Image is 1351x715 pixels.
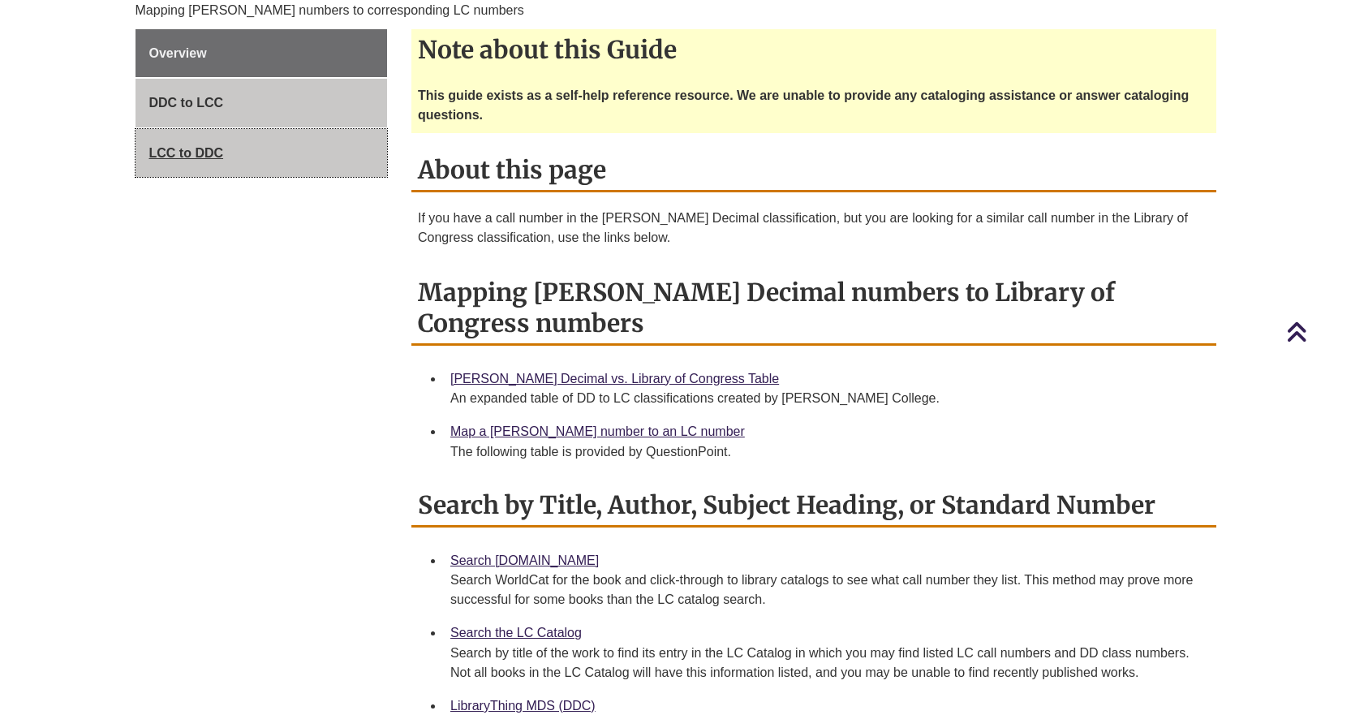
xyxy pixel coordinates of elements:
[149,46,207,60] span: Overview
[450,699,596,713] a: LibraryThing MDS (DDC)
[450,372,779,385] a: [PERSON_NAME] Decimal vs. Library of Congress Table
[450,389,1203,408] div: An expanded table of DD to LC classifications created by [PERSON_NAME] College.
[418,88,1189,122] strong: This guide exists as a self-help reference resource. We are unable to provide any cataloging assi...
[450,424,745,438] a: Map a [PERSON_NAME] number to an LC number
[1286,321,1347,342] a: Back to Top
[136,79,388,127] a: DDC to LCC
[411,149,1216,192] h2: About this page
[136,129,388,178] a: LCC to DDC
[418,209,1210,248] p: If you have a call number in the [PERSON_NAME] Decimal classification, but you are looking for a ...
[136,3,524,17] span: Mapping [PERSON_NAME] numbers to corresponding LC numbers
[450,442,1203,462] div: The following table is provided by QuestionPoint.
[411,272,1216,346] h2: Mapping [PERSON_NAME] Decimal numbers to Library of Congress numbers
[149,96,224,110] span: DDC to LCC
[450,626,582,640] a: Search the LC Catalog
[136,29,388,78] a: Overview
[136,29,388,178] div: Guide Page Menu
[411,29,1216,70] h2: Note about this Guide
[450,644,1203,683] div: Search by title of the work to find its entry in the LC Catalog in which you may find listed LC c...
[149,146,224,160] span: LCC to DDC
[411,485,1216,528] h2: Search by Title, Author, Subject Heading, or Standard Number
[450,571,1203,609] div: Search WorldCat for the book and click-through to library catalogs to see what call number they l...
[450,553,599,567] a: Search [DOMAIN_NAME]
